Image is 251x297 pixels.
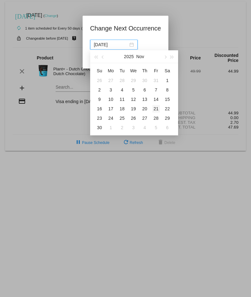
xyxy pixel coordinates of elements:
td: 11/9/2025 [94,95,105,104]
div: 22 [164,105,171,113]
div: 28 [118,77,126,84]
div: 11 [118,96,126,103]
th: Sat [162,66,173,76]
div: 1 [107,124,115,131]
td: 11/15/2025 [162,95,173,104]
td: 11/3/2025 [105,85,117,95]
div: 15 [164,96,171,103]
div: 26 [130,114,137,122]
div: 8 [164,86,171,94]
h1: Change Next Occurrence [90,23,161,33]
button: Last year (Control + left) [93,50,100,63]
td: 11/1/2025 [162,76,173,85]
td: 11/26/2025 [128,113,139,123]
td: 11/16/2025 [94,104,105,113]
div: 21 [152,105,160,113]
div: 29 [130,77,137,84]
div: 2 [96,86,103,94]
div: 30 [96,124,103,131]
td: 11/14/2025 [150,95,162,104]
div: 4 [141,124,149,131]
td: 10/27/2025 [105,76,117,85]
div: 24 [107,114,115,122]
td: 10/26/2025 [94,76,105,85]
div: 27 [107,77,115,84]
div: 7 [152,86,160,94]
div: 27 [141,114,149,122]
button: Next year (Control + right) [168,50,175,63]
td: 11/11/2025 [117,95,128,104]
td: 12/2/2025 [117,123,128,132]
td: 11/29/2025 [162,113,173,123]
td: 11/18/2025 [117,104,128,113]
div: 5 [130,86,137,94]
td: 11/25/2025 [117,113,128,123]
div: 26 [96,77,103,84]
button: Previous month (PageUp) [100,50,106,63]
div: 2 [118,124,126,131]
div: 28 [152,114,160,122]
div: 3 [107,86,115,94]
th: Sun [94,66,105,76]
td: 11/2/2025 [94,85,105,95]
th: Thu [139,66,150,76]
td: 10/29/2025 [128,76,139,85]
button: Nov [136,50,144,63]
td: 11/8/2025 [162,85,173,95]
td: 12/4/2025 [139,123,150,132]
td: 11/30/2025 [94,123,105,132]
td: 10/30/2025 [139,76,150,85]
td: 12/1/2025 [105,123,117,132]
td: 12/6/2025 [162,123,173,132]
div: 18 [118,105,126,113]
div: 1 [164,77,171,84]
div: 25 [118,114,126,122]
div: 31 [152,77,160,84]
input: Select date [94,41,128,48]
td: 11/12/2025 [128,95,139,104]
div: 29 [164,114,171,122]
div: 12 [130,96,137,103]
td: 10/31/2025 [150,76,162,85]
td: 11/17/2025 [105,104,117,113]
td: 11/23/2025 [94,113,105,123]
td: 11/21/2025 [150,104,162,113]
td: 11/10/2025 [105,95,117,104]
div: 17 [107,105,115,113]
div: 5 [152,124,160,131]
div: 4 [118,86,126,94]
td: 11/13/2025 [139,95,150,104]
td: 12/3/2025 [128,123,139,132]
div: 9 [96,96,103,103]
td: 11/7/2025 [150,85,162,95]
td: 11/27/2025 [139,113,150,123]
button: Next month (PageDown) [161,50,168,63]
td: 12/5/2025 [150,123,162,132]
th: Mon [105,66,117,76]
div: 19 [130,105,137,113]
th: Wed [128,66,139,76]
div: 6 [141,86,149,94]
td: 11/4/2025 [117,85,128,95]
div: 16 [96,105,103,113]
td: 11/28/2025 [150,113,162,123]
td: 11/24/2025 [105,113,117,123]
div: 20 [141,105,149,113]
div: 13 [141,96,149,103]
td: 11/20/2025 [139,104,150,113]
button: 2025 [124,50,134,63]
th: Fri [150,66,162,76]
th: Tue [117,66,128,76]
td: 11/5/2025 [128,85,139,95]
div: 14 [152,96,160,103]
td: 11/6/2025 [139,85,150,95]
td: 11/22/2025 [162,104,173,113]
div: 23 [96,114,103,122]
div: 6 [164,124,171,131]
div: 10 [107,96,115,103]
td: 10/28/2025 [117,76,128,85]
div: 3 [130,124,137,131]
div: 30 [141,77,149,84]
td: 11/19/2025 [128,104,139,113]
